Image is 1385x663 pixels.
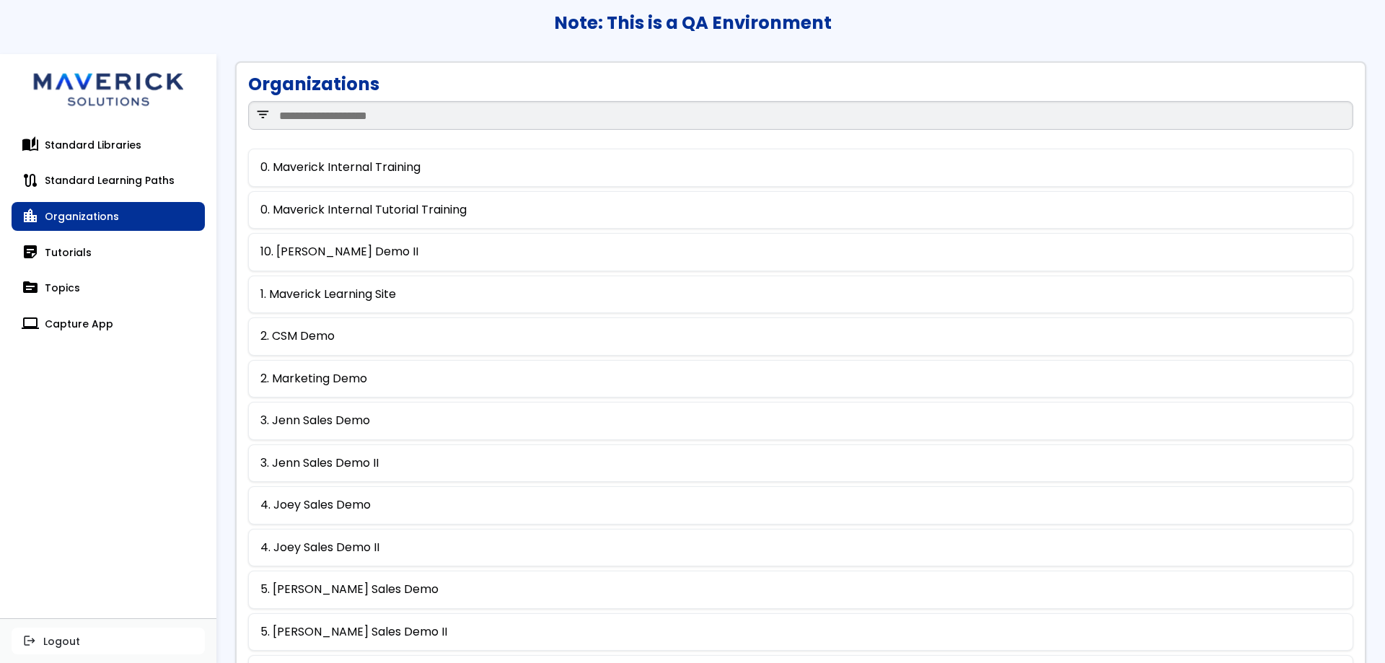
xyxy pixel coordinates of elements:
a: computerCapture App [12,309,205,338]
a: location_cityOrganizations [12,202,205,231]
span: computer [23,317,38,331]
span: filter_list [255,108,271,122]
a: 3. Jenn Sales Demo [260,414,370,427]
a: 10. [PERSON_NAME] Demo II [260,245,418,258]
a: 5. [PERSON_NAME] Sales Demo [260,583,439,596]
a: 4. Joey Sales Demo [260,499,371,511]
span: auto_stories [23,138,38,152]
a: 1. Maverick Learning Site [260,288,396,301]
span: topic [23,281,38,295]
button: logoutLogout [12,628,205,654]
span: location_city [23,209,38,224]
a: routeStandard Learning Paths [12,166,205,195]
h1: Organizations [248,74,379,95]
img: logo.svg [22,54,195,119]
a: 3. Jenn Sales Demo II [260,457,379,470]
a: sticky_note_2Tutorials [12,238,205,267]
span: route [23,173,38,188]
a: 0. Maverick Internal Training [260,161,421,174]
a: 5. [PERSON_NAME] Sales Demo II [260,625,447,638]
a: 0. Maverick Internal Tutorial Training [260,203,467,216]
a: topicTopics [12,273,205,302]
a: 2. CSM Demo [260,330,335,343]
span: sticky_note_2 [23,245,38,260]
a: 2. Marketing Demo [260,372,367,385]
span: logout [23,635,36,646]
a: auto_storiesStandard Libraries [12,131,205,159]
a: 4. Joey Sales Demo II [260,541,379,554]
